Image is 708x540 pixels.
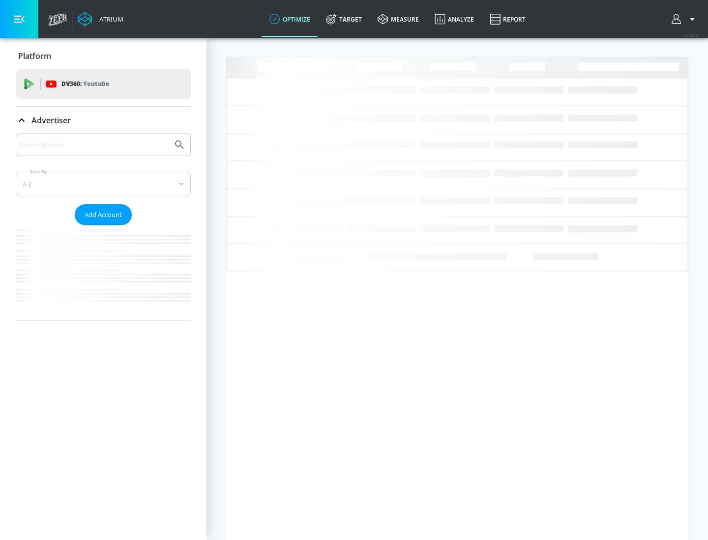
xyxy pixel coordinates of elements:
div: DV360: Youtube [16,69,191,99]
span: v 4.25.4 [684,32,698,38]
p: DV360: [61,79,109,89]
p: Youtube [83,79,109,89]
div: Platform [16,42,191,70]
p: Platform [18,51,51,61]
div: Advertiser [16,134,191,321]
a: measure [370,1,427,37]
span: Add Account [85,209,122,220]
div: Advertiser [16,107,191,134]
a: Atrium [78,12,123,27]
p: Advertiser [31,115,71,126]
nav: list of Advertiser [16,225,191,321]
label: Sort By [28,168,49,175]
a: Analyze [427,1,482,37]
div: A-Z [16,172,191,196]
button: Add Account [75,204,132,225]
div: Atrium [95,15,123,24]
a: optimize [262,1,318,37]
input: Search by name [20,138,169,151]
a: Report [482,1,533,37]
a: Target [318,1,370,37]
